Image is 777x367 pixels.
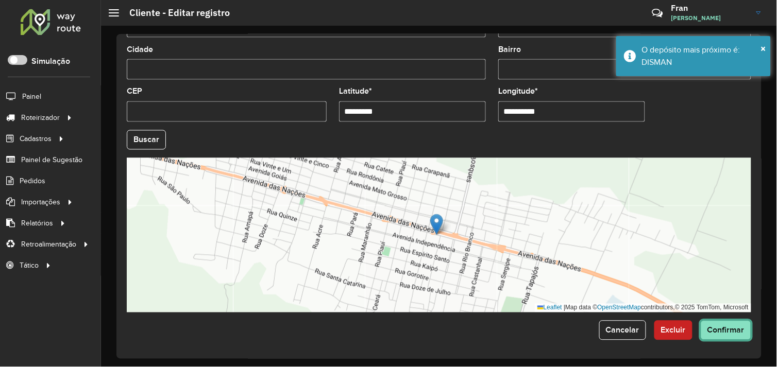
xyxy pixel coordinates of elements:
[20,133,52,144] span: Cadastros
[671,3,749,13] h3: Fran
[498,43,521,56] label: Bairro
[20,260,39,271] span: Tático
[498,85,538,98] label: Longitude
[606,326,639,335] span: Cancelar
[598,304,641,311] a: OpenStreetMap
[119,7,230,19] h2: Cliente - Editar registro
[564,304,565,311] span: |
[701,321,751,340] button: Confirmar
[647,2,669,24] a: Contato Rápido
[127,85,142,98] label: CEP
[127,43,153,56] label: Cidade
[661,326,686,335] span: Excluir
[642,44,763,68] div: O depósito mais próximo é: DISMAN
[31,55,70,67] label: Simulação
[761,41,766,56] button: Close
[707,326,745,335] span: Confirmar
[21,239,76,250] span: Retroalimentação
[127,130,166,150] button: Buscar
[535,304,751,312] div: Map data © contributors,© 2025 TomTom, Microsoft
[21,218,53,229] span: Relatórios
[654,321,692,340] button: Excluir
[22,91,41,102] span: Painel
[761,43,766,54] span: ×
[430,214,443,235] img: Marker
[20,176,45,186] span: Pedidos
[671,13,749,23] span: [PERSON_NAME]
[21,197,60,207] span: Importações
[21,154,82,165] span: Painel de Sugestão
[599,321,646,340] button: Cancelar
[339,85,372,98] label: Latitude
[537,304,562,311] a: Leaflet
[21,112,60,123] span: Roteirizador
